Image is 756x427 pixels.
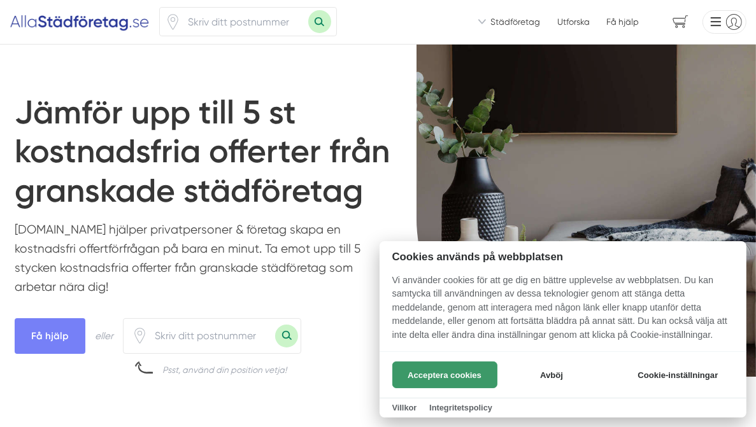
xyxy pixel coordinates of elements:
a: Integritetspolicy [429,403,492,412]
button: Cookie-inställningar [622,361,734,388]
p: Vi använder cookies för att ge dig en bättre upplevelse av webbplatsen. Du kan samtycka till anvä... [380,274,746,351]
h2: Cookies används på webbplatsen [380,251,746,263]
a: Villkor [392,403,417,412]
button: Acceptera cookies [392,361,497,388]
button: Avböj [501,361,602,388]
